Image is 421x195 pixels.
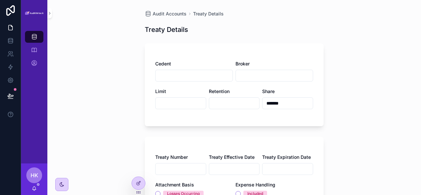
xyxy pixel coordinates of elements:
a: Treaty Details [193,11,224,17]
h1: Treaty Details [145,25,188,34]
span: Treaty Expiration Date [262,154,311,160]
span: Share [262,88,275,94]
span: Limit [155,88,166,94]
span: Audit Accounts [153,11,186,17]
span: Treaty Effective Date [209,154,255,160]
img: App logo [25,12,43,15]
span: Attachment Basis [155,182,194,187]
span: Retention [209,88,230,94]
span: Expense Handling [235,182,275,187]
div: scrollable content [21,26,47,78]
span: Broker [235,61,250,66]
a: Audit Accounts [145,11,186,17]
span: HK [31,171,38,179]
span: Cedent [155,61,171,66]
span: Treaty Number [155,154,188,160]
